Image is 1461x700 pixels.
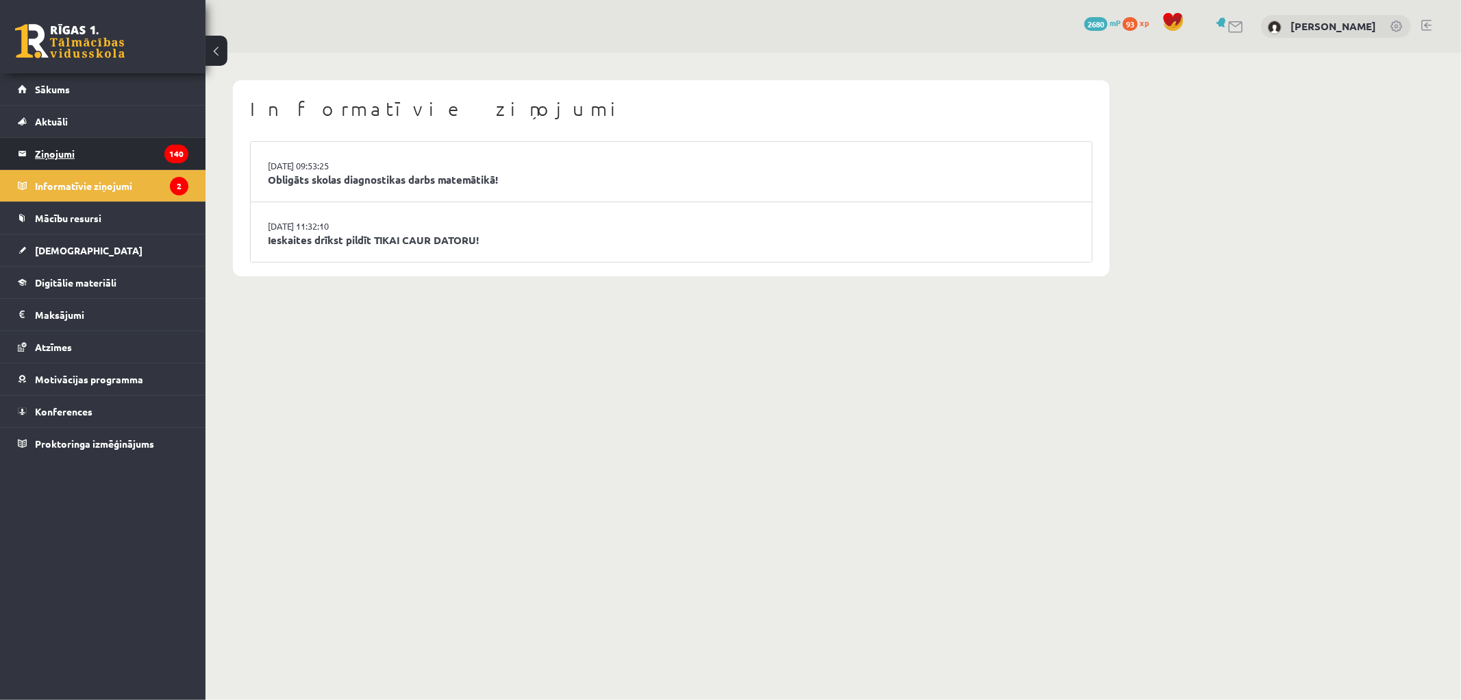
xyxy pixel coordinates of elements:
a: Ziņojumi140 [18,138,188,169]
span: 93 [1123,17,1138,31]
span: Konferences [35,405,92,418]
a: Sākums [18,73,188,105]
a: [PERSON_NAME] [1290,19,1376,33]
legend: Informatīvie ziņojumi [35,170,188,202]
span: Aktuāli [35,115,68,128]
a: Rīgas 1. Tālmācības vidusskola [15,24,125,58]
span: Sākums [35,83,70,95]
span: 2680 [1084,17,1108,31]
span: Mācību resursi [35,212,101,224]
a: Informatīvie ziņojumi2 [18,170,188,202]
a: [DATE] 11:32:10 [268,219,371,233]
i: 140 [164,145,188,163]
span: [DEMOGRAPHIC_DATA] [35,244,142,256]
a: Konferences [18,396,188,427]
a: [DEMOGRAPHIC_DATA] [18,234,188,266]
i: 2 [170,177,188,195]
span: Motivācijas programma [35,373,143,385]
a: [DATE] 09:53:25 [268,159,371,173]
a: Digitālie materiāli [18,267,188,298]
a: Ieskaites drīkst pildīt TIKAI CAUR DATORU! [268,232,1075,248]
a: Motivācijas programma [18,363,188,395]
a: Mācību resursi [18,202,188,234]
span: mP [1110,17,1121,28]
legend: Maksājumi [35,299,188,330]
a: Obligāts skolas diagnostikas darbs matemātikā! [268,172,1075,188]
span: Proktoringa izmēģinājums [35,437,154,450]
span: Atzīmes [35,341,72,353]
h1: Informatīvie ziņojumi [250,97,1092,121]
a: 93 xp [1123,17,1156,28]
a: Aktuāli [18,106,188,137]
a: Atzīmes [18,331,188,363]
a: Maksājumi [18,299,188,330]
span: xp [1140,17,1149,28]
span: Digitālie materiāli [35,276,116,289]
a: Proktoringa izmēģinājums [18,428,188,459]
legend: Ziņojumi [35,138,188,169]
a: 2680 mP [1084,17,1121,28]
img: Arsenijs Marčenko [1268,21,1282,34]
